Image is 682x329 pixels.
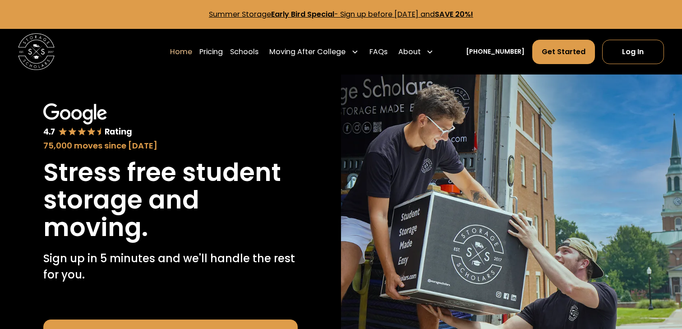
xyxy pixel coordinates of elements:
[209,9,473,19] a: Summer StorageEarly Bird Special- Sign up before [DATE] andSAVE 20%!
[43,250,298,283] p: Sign up in 5 minutes and we'll handle the rest for you.
[369,39,387,65] a: FAQs
[398,46,421,57] div: About
[395,39,437,65] div: About
[532,40,595,64] a: Get Started
[170,39,192,65] a: Home
[271,9,334,19] strong: Early Bird Special
[43,103,132,137] img: Google 4.7 star rating
[435,9,473,19] strong: SAVE 20%!
[266,39,362,65] div: Moving After College
[199,39,223,65] a: Pricing
[43,139,298,152] div: 75,000 moves since [DATE]
[466,47,525,56] a: [PHONE_NUMBER]
[269,46,346,57] div: Moving After College
[602,40,664,64] a: Log In
[43,159,298,241] h1: Stress free student storage and moving.
[230,39,258,65] a: Schools
[18,33,55,70] img: Storage Scholars main logo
